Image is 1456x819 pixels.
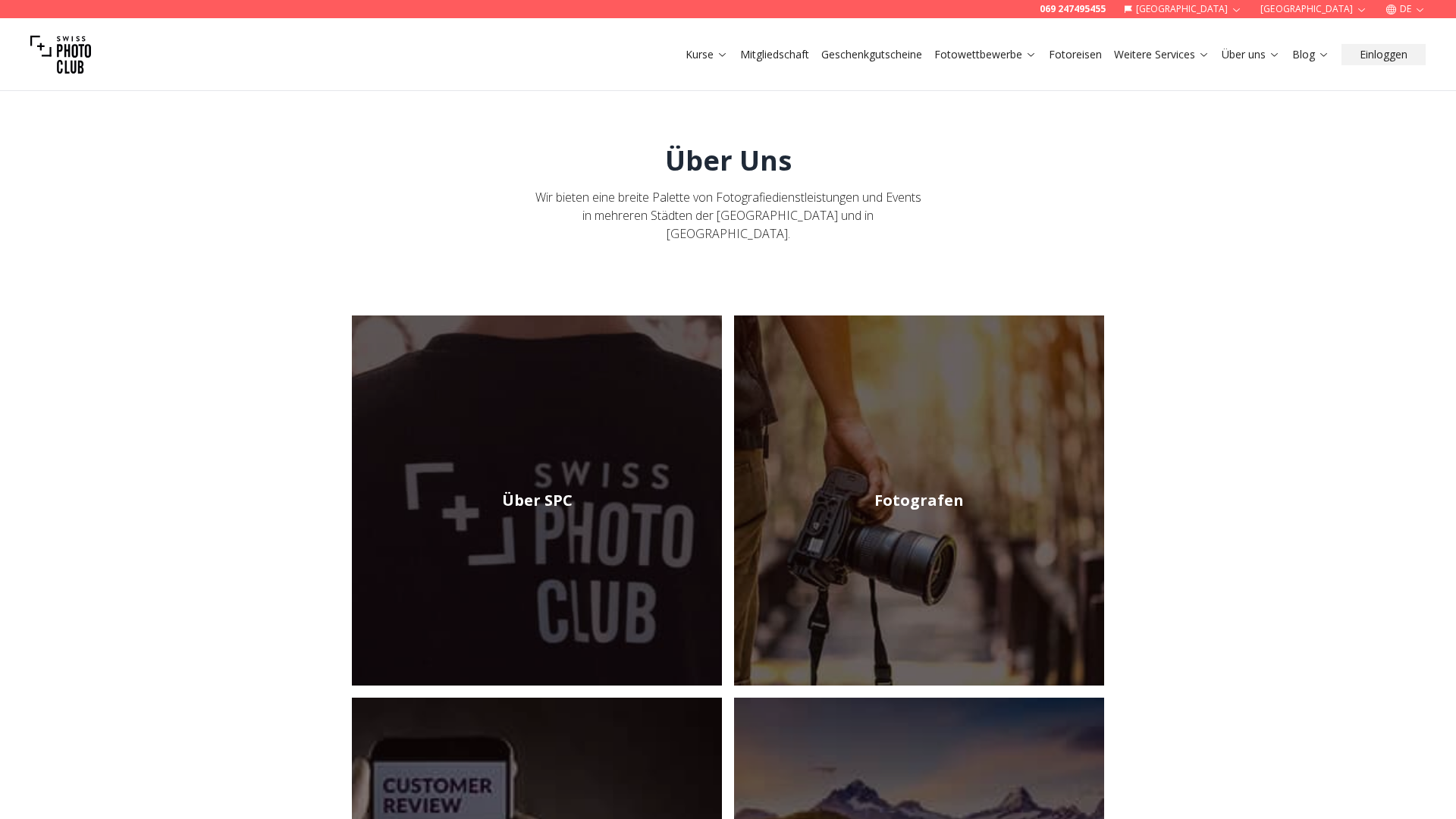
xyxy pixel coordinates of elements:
[1043,44,1108,65] button: Fotoreisen
[502,490,573,511] h2: Über SPC
[352,315,722,686] img: Fotograf Buchen
[1292,47,1329,62] a: Blog
[1216,44,1286,65] button: Über uns
[686,47,728,62] a: Kurse
[1341,44,1426,65] button: Einloggen
[1222,47,1280,62] a: Über uns
[1114,47,1210,62] a: Weitere Services
[734,44,815,65] button: Mitgliedschaft
[815,44,928,65] button: Geschenkgutscheine
[740,47,809,62] a: Mitgliedschaft
[1108,44,1216,65] button: Weitere Services
[679,44,734,65] button: Kurse
[874,490,964,511] h2: Fotografen
[734,315,1104,686] a: Fotografen
[1049,47,1102,62] a: Fotoreisen
[934,47,1037,62] a: Fotowettbewerbe
[1286,44,1335,65] button: Blog
[1040,3,1106,15] a: 069 247495455
[665,146,792,176] h1: Über Uns
[30,24,91,85] img: Swiss photo club
[734,315,1104,686] img: Fotograf Buchen
[928,44,1043,65] button: Fotowettbewerbe
[352,315,722,686] a: Über SPC
[535,189,921,242] span: Wir bieten eine breite Palette von Fotografiedienstleistungen und Events in mehreren Städten der ...
[821,47,922,62] a: Geschenkgutscheine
